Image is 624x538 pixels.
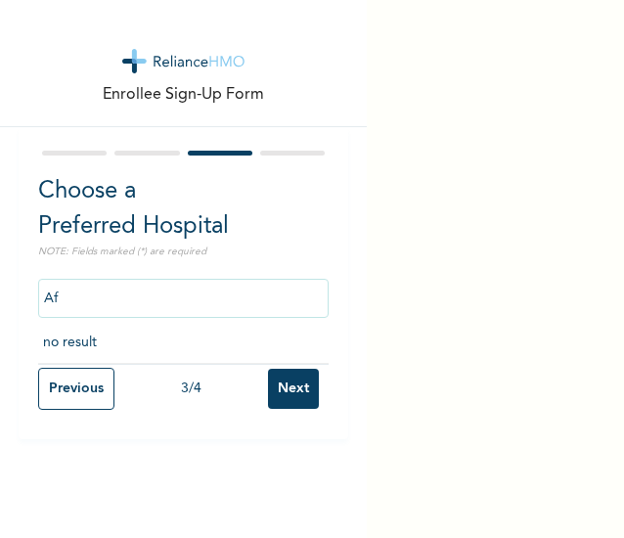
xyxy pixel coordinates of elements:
img: logo [122,49,245,73]
div: 3 / 4 [114,379,269,399]
h2: Choose a Preferred Hospital [38,174,330,245]
input: Search by name, address or governorate [38,279,330,318]
p: no result [43,333,325,353]
input: Previous [38,368,114,410]
p: NOTE: Fields marked (*) are required [38,245,330,259]
input: Next [268,369,319,409]
p: Enrollee Sign-Up Form [103,83,264,107]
